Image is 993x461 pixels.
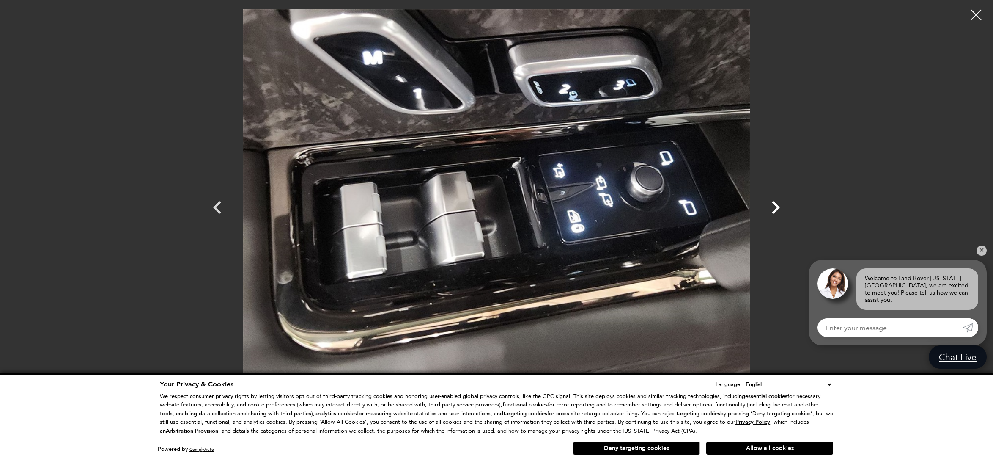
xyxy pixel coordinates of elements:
[158,447,214,452] div: Powered by
[745,392,787,400] strong: essential cookies
[503,410,547,417] strong: targeting cookies
[189,447,214,452] a: ComplyAuto
[205,190,230,229] div: Previous
[963,318,978,337] a: Submit
[315,410,357,417] strong: analytics cookies
[502,401,548,409] strong: functional cookies
[166,427,218,435] strong: Arbitration Provision
[706,442,833,455] button: Allow all cookies
[817,268,848,299] img: Agent profile photo
[817,318,963,337] input: Enter your message
[935,351,981,363] span: Chat Live
[763,190,788,229] div: Next
[160,392,833,436] p: We respect consumer privacy rights by letting visitors opt out of third-party tracking cookies an...
[743,380,833,389] select: Language Select
[573,442,700,455] button: Deny targeting cookies
[160,380,233,389] span: Your Privacy & Cookies
[243,6,750,393] img: New 2025 Firenze Red Land Rover Dynamic SE image 18
[856,268,978,310] div: Welcome to Land Rover [US_STATE][GEOGRAPHIC_DATA], we are excited to meet you! Please tell us how...
[929,345,987,369] a: Chat Live
[735,418,770,426] u: Privacy Policy
[676,410,720,417] strong: targeting cookies
[716,381,742,387] div: Language:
